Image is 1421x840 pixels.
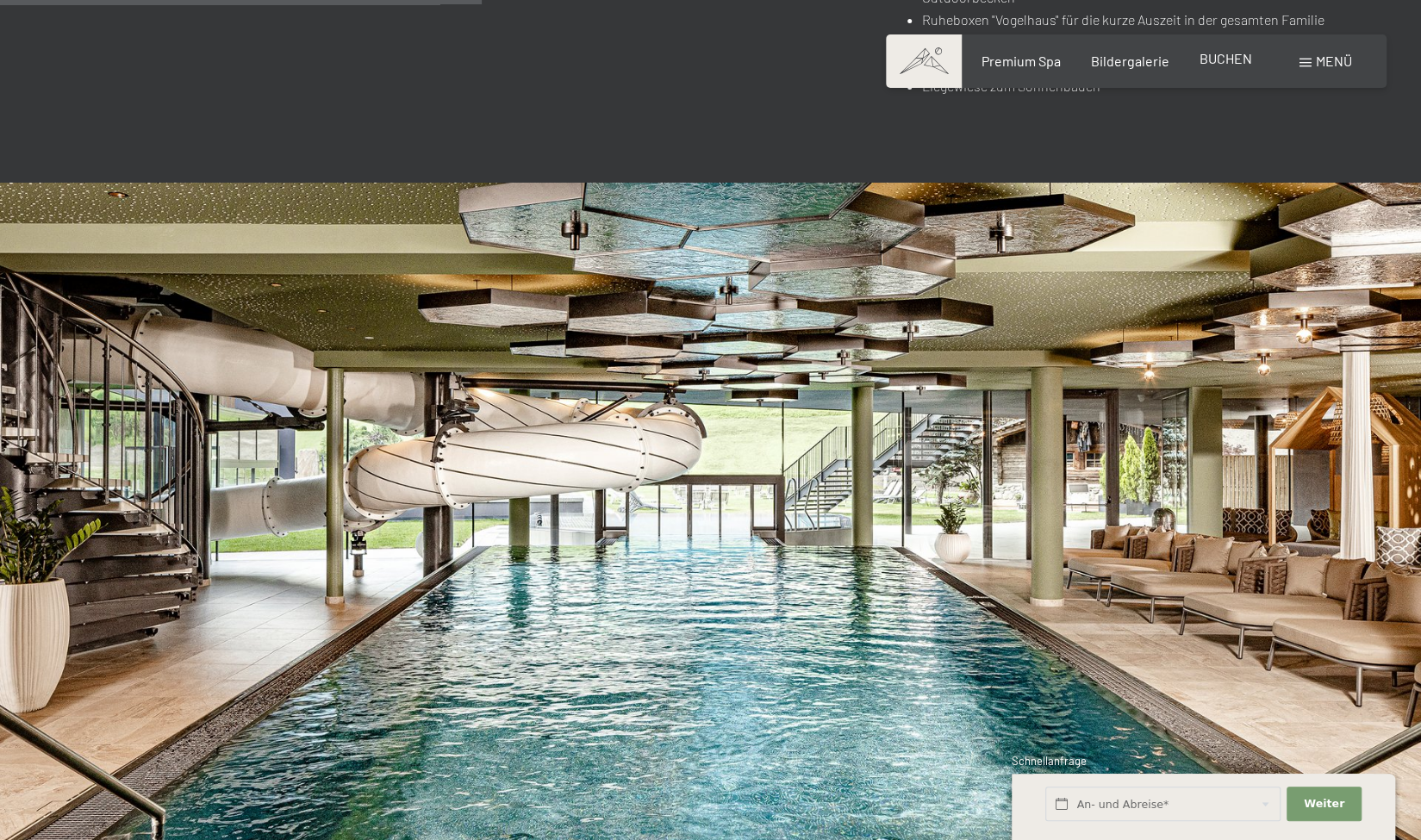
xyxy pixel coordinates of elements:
li: Babybecken mit Rutsche, Wasserspielen und Wasserparkour [922,30,1356,53]
li: Ruheboxen "Vogelhaus" für die kurze Auszeit in der gesamten Familie [922,9,1356,31]
span: Schnellanfrage [1012,754,1087,768]
a: BUCHEN [1200,50,1252,66]
a: Premium Spa [981,53,1060,69]
button: Weiter [1287,787,1361,822]
span: Weiter [1304,796,1344,812]
a: Bildergalerie [1091,53,1169,69]
span: Menü [1316,53,1352,69]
